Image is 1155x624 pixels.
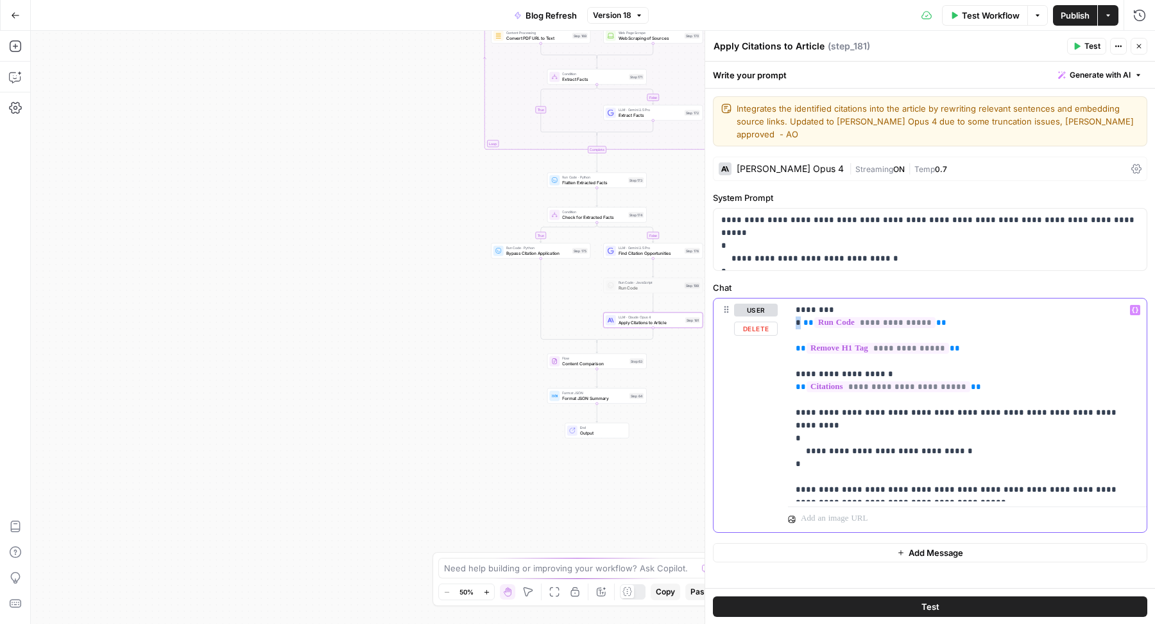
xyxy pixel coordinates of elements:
span: Web Scraping of Sources [619,35,682,41]
g: Edge from step_176 to step_199 [652,258,654,277]
button: Test [713,596,1147,617]
span: Run Code · Python [506,245,570,250]
span: Extract Facts [562,76,626,82]
span: Condition [562,71,626,76]
g: Edge from step_199 to step_181 [652,293,654,311]
div: LLM · Gemini 2.5 ProExtract FactsStep 172 [603,105,703,121]
span: Test [921,600,939,613]
div: Step 64 [629,393,644,399]
span: Flow [562,356,627,361]
span: LLM · Gemini 2.5 Pro [619,245,682,250]
div: Write your prompt [705,62,1155,88]
span: | [849,162,855,175]
span: 50% [459,587,474,597]
g: Edge from step_174-conditional-end to step_63 [596,341,598,353]
g: Edge from step_175 to step_174-conditional-end [541,258,597,342]
label: System Prompt [713,191,1147,204]
div: Complete [588,146,606,153]
span: Copy [656,586,675,598]
span: Output [580,429,624,436]
span: Paste [690,586,712,598]
div: LLM · Gemini 2.5 ProFind Citation OpportunitiesStep 176 [603,243,703,259]
div: EndOutput [547,423,647,438]
span: Generate with AI [1070,69,1131,81]
span: ON [893,164,905,174]
div: ConditionExtract FactsStep 171 [547,69,647,85]
div: Step 173 [628,177,644,183]
div: Content ProcessingConvert PDF URL to TextStep 169 [491,28,590,44]
g: Edge from step_172 to step_171-conditional-end [597,120,653,135]
g: Edge from step_181 to step_174-conditional-end [597,327,653,342]
button: Generate with AI [1053,67,1147,83]
div: Run Code · PythonBypass Citation ApplicationStep 175 [491,243,590,259]
g: Edge from step_170 to step_168-conditional-end [597,43,653,58]
g: Edge from step_169 to step_168-conditional-end [541,43,597,58]
g: Edge from step_171 to step_171-conditional-end [541,84,597,135]
g: Edge from step_173 to step_174 [596,187,598,206]
g: Edge from step_171 to step_172 [597,84,654,104]
span: Add Message [909,546,963,559]
div: [PERSON_NAME] Opus 4 [737,164,844,173]
span: Run Code [619,284,682,291]
button: Paste [685,584,717,600]
div: Step 169 [572,33,588,39]
img: 62yuwf1kr9krw125ghy9mteuwaw4 [495,33,502,39]
span: Publish [1061,9,1090,22]
span: Run Code · JavaScript [619,280,682,285]
button: Publish [1053,5,1097,26]
div: Step 170 [685,33,700,39]
g: Edge from step_174 to step_176 [597,222,654,242]
div: Step 199 [685,282,700,288]
button: Delete [734,322,778,336]
div: Format JSONFormat JSON SummaryStep 64 [547,388,647,404]
div: Run Code · JavaScriptRun CodeStep 199 [603,278,703,293]
g: Edge from step_63 to step_64 [596,368,598,387]
span: Test Workflow [962,9,1020,22]
div: LLM · Claude Opus 4Apply Citations to ArticleStep 181 [603,313,703,328]
div: Step 174 [628,212,644,218]
textarea: Integrates the identified citations into the article by rewriting relevant sentences and embeddin... [737,102,1139,141]
button: Add Message [713,543,1147,562]
span: Blog Refresh [526,9,577,22]
div: Step 181 [685,317,700,323]
div: ConditionCheck for Extracted FactsStep 174 [547,207,647,223]
g: Edge from step_174 to step_175 [540,222,597,242]
span: Run Code · Python [562,175,626,180]
span: Version 18 [593,10,631,21]
span: End [580,425,624,430]
div: Step 172 [685,110,700,116]
button: Test [1067,38,1106,55]
span: LLM · Gemini 2.5 Pro [619,107,682,112]
div: Web Page ScrapeWeb Scraping of SourcesStep 170 [603,28,703,44]
span: Format JSON [562,390,627,395]
span: Apply Citations to Article [619,319,683,325]
button: Test Workflow [942,5,1027,26]
span: | [905,162,914,175]
img: vrinnnclop0vshvmafd7ip1g7ohf [551,358,558,365]
span: 0.7 [935,164,947,174]
g: Edge from step_168-conditional-end to step_171 [596,56,598,69]
span: Flatten Extracted Facts [562,179,626,186]
span: Extract Facts [619,112,682,118]
span: Check for Extracted Facts [562,214,626,220]
button: Blog Refresh [506,5,585,26]
span: Streaming [855,164,893,174]
span: Format JSON Summary [562,395,627,401]
span: Bypass Citation Application [506,250,570,256]
button: Version 18 [587,7,649,24]
div: FlowContent ComparisonStep 63 [547,354,647,369]
textarea: Apply Citations to Article [714,40,825,53]
span: Content Processing [506,30,570,35]
div: Complete [547,146,647,153]
span: Convert PDF URL to Text [506,35,570,41]
g: Edge from step_64 to end [596,403,598,422]
div: Run Code · PythonFlatten Extracted FactsStep 173 [547,173,647,188]
span: Temp [914,164,935,174]
span: Test [1084,40,1100,52]
g: Edge from step_167-iteration-end to step_173 [596,153,598,171]
div: Step 175 [572,248,588,254]
span: Content Comparison [562,360,627,367]
span: Web Page Scrape [619,30,682,35]
div: Step 176 [685,248,700,254]
div: Step 63 [629,358,644,364]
